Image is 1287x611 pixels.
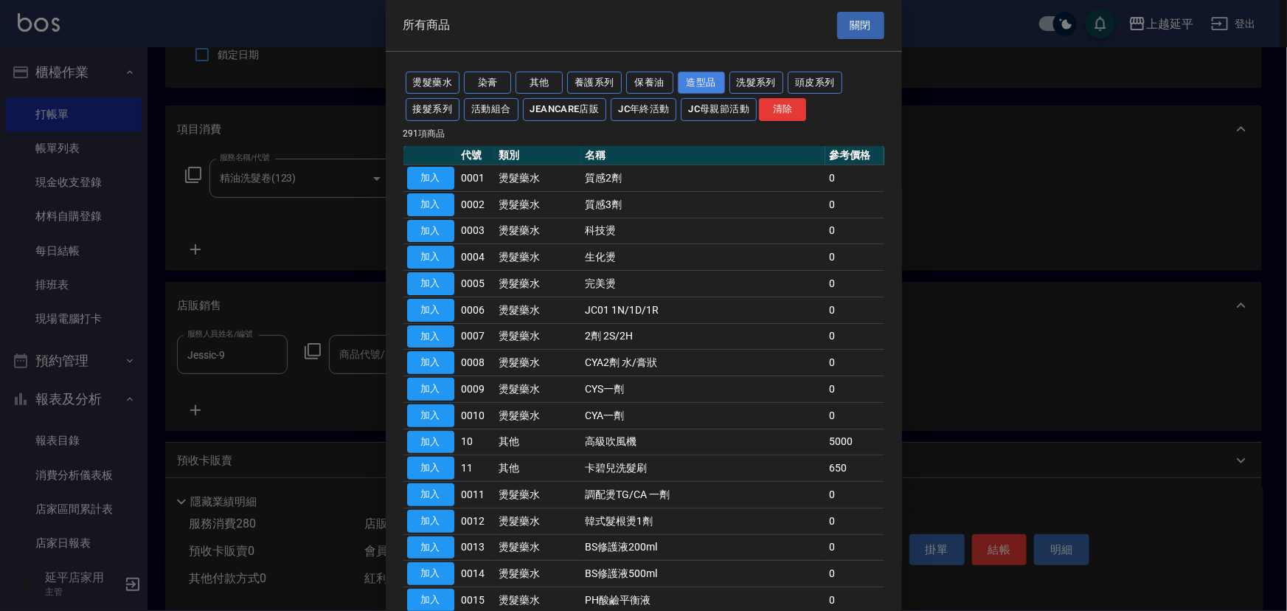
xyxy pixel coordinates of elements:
td: 燙髮藥水 [495,482,581,508]
td: 0013 [458,534,495,561]
td: 0002 [458,191,495,218]
button: 加入 [407,220,454,243]
button: 保養油 [626,72,673,94]
td: 燙髮藥水 [495,323,581,350]
button: 加入 [407,167,454,190]
td: 0001 [458,165,495,192]
td: 燙髮藥水 [495,508,581,534]
td: 其他 [495,429,581,455]
td: 燙髮藥水 [495,165,581,192]
button: 活動組合 [464,98,518,121]
span: 所有商品 [403,18,451,32]
button: 頭皮系列 [788,72,842,94]
th: 參考價格 [825,146,884,165]
button: 加入 [407,272,454,295]
td: 0007 [458,323,495,350]
button: 加入 [407,325,454,348]
td: 燙髮藥水 [495,244,581,271]
button: 加入 [407,404,454,427]
td: 0003 [458,218,495,244]
td: 0008 [458,350,495,376]
td: CYA一劑 [581,402,825,429]
td: 燙髮藥水 [495,350,581,376]
td: 0 [825,297,884,323]
button: 燙髮藥水 [406,72,460,94]
td: 0005 [458,271,495,297]
td: BS修護液500ml [581,561,825,587]
td: 0011 [458,482,495,508]
td: 燙髮藥水 [495,271,581,297]
td: 質感3劑 [581,191,825,218]
td: 0009 [458,376,495,403]
button: 關閉 [837,12,884,39]
td: 0 [825,191,884,218]
td: 調配燙TG/CA 一劑 [581,482,825,508]
button: 清除 [759,98,806,121]
button: 養護系列 [567,72,622,94]
td: 0010 [458,402,495,429]
td: 0 [825,482,884,508]
td: CYS一劑 [581,376,825,403]
td: 10 [458,429,495,455]
td: 燙髮藥水 [495,402,581,429]
td: 0014 [458,561,495,587]
button: 加入 [407,536,454,559]
td: 650 [825,455,884,482]
td: 高級吹風機 [581,429,825,455]
button: 加入 [407,246,454,269]
td: 燙髮藥水 [495,376,581,403]
td: 燙髮藥水 [495,191,581,218]
td: 2劑 2S/2H [581,323,825,350]
button: 接髮系列 [406,98,460,121]
td: 其他 [495,455,581,482]
button: 加入 [407,299,454,322]
button: JC母親節活動 [681,98,757,121]
button: 加入 [407,562,454,585]
td: 0 [825,323,884,350]
td: 0 [825,218,884,244]
td: 科技燙 [581,218,825,244]
td: JC01 1N/1D/1R [581,297,825,323]
button: 染膏 [464,72,511,94]
button: 加入 [407,378,454,401]
button: 加入 [407,483,454,506]
button: 造型品 [678,72,725,94]
button: 加入 [407,457,454,480]
td: CYA2劑 水/膏狀 [581,350,825,376]
td: 0004 [458,244,495,271]
td: BS修護液200ml [581,534,825,561]
th: 類別 [495,146,581,165]
td: 0 [825,244,884,271]
button: 加入 [407,431,454,454]
th: 代號 [458,146,495,165]
button: 加入 [407,510,454,533]
td: 燙髮藥水 [495,218,581,244]
td: 質感2劑 [581,165,825,192]
p: 291 項商品 [403,127,884,140]
td: 5000 [825,429,884,455]
td: 0 [825,561,884,587]
td: 完美燙 [581,271,825,297]
button: JC年終活動 [611,98,676,121]
td: 燙髮藥水 [495,561,581,587]
button: JeanCare店販 [523,98,607,121]
td: 0 [825,350,884,376]
button: 加入 [407,351,454,374]
button: 洗髮系列 [729,72,784,94]
button: 加入 [407,193,454,216]
td: 11 [458,455,495,482]
td: 0 [825,376,884,403]
td: 0012 [458,508,495,534]
td: 韓式髮根燙1劑 [581,508,825,534]
td: 0 [825,402,884,429]
td: 0 [825,534,884,561]
th: 名稱 [581,146,825,165]
td: 0 [825,271,884,297]
td: 0 [825,508,884,534]
td: 卡碧兒洗髮刷 [581,455,825,482]
td: 0006 [458,297,495,323]
td: 0 [825,165,884,192]
td: 燙髮藥水 [495,297,581,323]
button: 其他 [516,72,563,94]
td: 生化燙 [581,244,825,271]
